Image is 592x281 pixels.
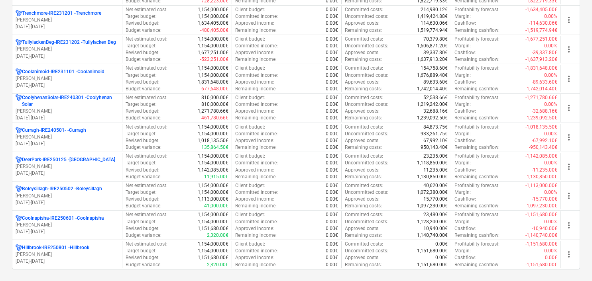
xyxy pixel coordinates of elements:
p: [PERSON_NAME] [16,163,119,170]
p: Uncommitted costs : [345,189,388,196]
p: 810,000.00€ [201,94,228,101]
span: more_vert [564,45,574,54]
p: 0.00€ [326,49,338,56]
p: Net estimated cost : [126,153,167,160]
p: Approved income : [235,108,274,115]
p: Approved costs : [345,79,380,86]
p: Target budget : [126,219,157,225]
p: Committed income : [235,72,278,79]
p: Net estimated cost : [126,124,167,131]
div: Project has multi currencies enabled [16,215,22,222]
div: Coolanimoid-IRE231101 -Coolanimoid[PERSON_NAME][DATE]-[DATE] [16,68,119,89]
p: 114,630.06€ [421,20,448,27]
p: Hillbrook-IRE250801 - Hillbrook [22,244,89,251]
p: -1,634,405.00€ [525,6,557,13]
p: -1,742,014.40€ [525,86,557,92]
p: 0.00€ [326,219,338,225]
p: Budget variance : [126,115,161,121]
p: Boleysillagh-IRE250502 - Boleysillagh [22,185,102,192]
p: TullylackenBeg-IRE231202 - Tullylacken Beg [22,39,116,46]
p: 0.00€ [326,108,338,115]
p: [PERSON_NAME] [16,46,119,53]
p: 0.00€ [326,196,338,203]
p: Uncommitted costs : [345,131,388,137]
p: -950,143.40€ [529,144,557,151]
p: Cashflow : [454,108,476,115]
p: 1,154,000.00€ [198,43,228,49]
p: 1,154,000.00€ [198,189,228,196]
p: [PERSON_NAME] [16,75,119,82]
p: Committed costs : [345,6,383,13]
p: 11,235.00€ [423,167,448,174]
p: Remaining income : [235,144,277,151]
p: 0.00% [544,160,557,166]
p: -677,648.00€ [200,86,228,92]
p: 1,219,242.00€ [417,101,448,108]
p: Remaining cashflow : [454,203,500,209]
p: Revised budget : [126,49,159,56]
p: Net estimated cost : [126,94,167,101]
p: 15,770.00€ [423,196,448,203]
p: [DATE] - [DATE] [16,170,119,177]
p: Margin : [454,131,471,137]
p: Net estimated cost : [126,65,167,72]
p: DeerPark-IRE250125 - [GEOGRAPHIC_DATA] [22,156,115,163]
p: Approved income : [235,137,274,144]
p: 810,000.00€ [201,101,228,108]
p: 135,864.50€ [201,144,228,151]
p: 0.00€ [326,189,338,196]
p: Remaining costs : [345,174,382,180]
p: Approved income : [235,79,274,86]
p: -89,633.60€ [532,79,557,86]
p: 0.00€ [326,56,338,63]
p: 0.00€ [326,94,338,101]
p: Margin : [454,72,471,79]
p: Profitability forecast : [454,182,500,189]
p: 1,634,405.00€ [198,20,228,27]
p: 0.00% [544,13,557,20]
p: Approved income : [235,20,274,27]
p: Client budget : [235,6,265,13]
p: Margin : [454,189,471,196]
p: 0.00€ [326,27,338,34]
div: Project has multi currencies enabled [16,244,22,251]
p: Profitability forecast : [454,65,500,72]
p: Committed income : [235,43,278,49]
p: 89,633.60€ [423,79,448,86]
p: Remaining income : [235,56,277,63]
p: 1,097,230.00€ [417,203,448,209]
span: more_vert [564,74,574,84]
p: 0.00€ [326,137,338,144]
p: Budget variance : [126,56,161,63]
p: [DATE] - [DATE] [16,199,119,206]
p: 0.00€ [326,6,338,13]
p: 0.00€ [326,79,338,86]
p: Cashflow : [454,79,476,86]
p: Approved costs : [345,137,380,144]
p: Target budget : [126,160,157,166]
p: Approved income : [235,196,274,203]
p: 0.00% [544,131,557,137]
p: Client budget : [235,211,265,218]
p: Net estimated cost : [126,6,167,13]
p: Approved income : [235,167,274,174]
p: 1,637,913.20€ [417,56,448,63]
p: Margin : [454,13,471,20]
p: -480,405.00€ [200,27,228,34]
p: 32,688.16€ [423,108,448,115]
p: 1,519,774.94€ [417,27,448,34]
div: Hillbrook-IRE250801 -Hillbrook[PERSON_NAME][DATE]-[DATE] [16,244,119,265]
p: 0.00% [544,101,557,108]
p: Revised budget : [126,108,159,115]
p: -1,271,780.66€ [525,94,557,101]
p: Client budget : [235,65,265,72]
p: Committed costs : [345,124,383,131]
p: -11,235.00€ [532,167,557,174]
p: Client budget : [235,124,265,131]
p: Approved costs : [345,108,380,115]
p: -39,337.80€ [532,49,557,56]
p: Remaining costs : [345,27,382,34]
p: 1,072,380.00€ [417,189,448,196]
p: Budget variance : [126,203,161,209]
p: -1,113,000.00€ [525,182,557,189]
